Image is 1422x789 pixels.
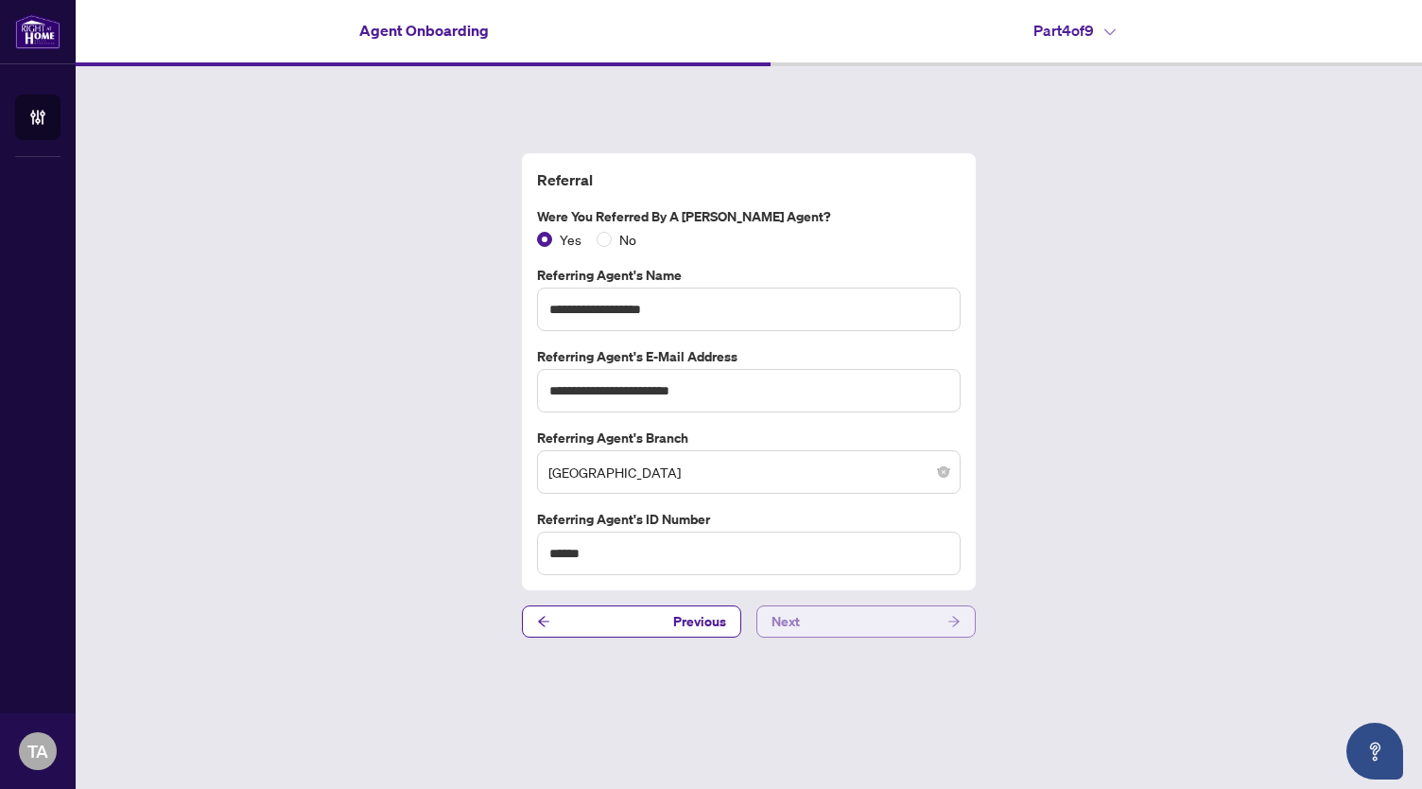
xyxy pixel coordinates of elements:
label: Were you referred by a [PERSON_NAME] Agent? [537,206,961,227]
span: Next [772,606,800,637]
button: Previous [522,605,741,638]
label: Referring Agent's ID Number [537,509,961,530]
label: Referring Agent's Branch [537,428,961,448]
h4: Part 4 of 9 [1033,19,1116,42]
h4: Agent Onboarding [359,19,489,42]
h4: Referral [537,168,961,191]
span: close-circle [938,466,949,478]
span: Mississauga [548,454,949,490]
label: Referring Agent's Name [537,265,961,286]
button: Next [756,605,976,638]
span: Previous [673,606,726,637]
span: No [612,229,644,250]
img: logo [15,14,61,49]
span: TA [27,738,48,764]
button: Open asap [1346,723,1403,780]
span: arrow-left [537,615,550,628]
label: Referring Agent's E-Mail Address [537,346,961,367]
span: arrow-right [947,615,961,628]
span: Yes [552,229,589,250]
